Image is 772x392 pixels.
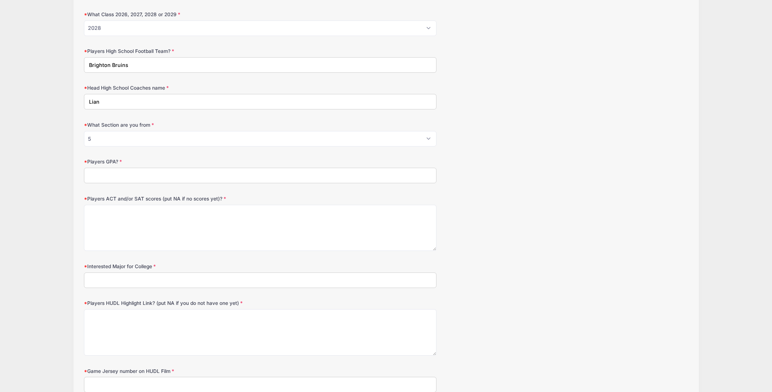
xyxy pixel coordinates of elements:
[84,158,285,165] label: Players GPA?
[84,195,285,202] label: Players ACT and/or SAT scores (put NA if no scores yet)?
[84,121,285,129] label: What Section are you from
[84,11,285,18] label: What Class 2026, 2027, 2028 or 2029
[84,84,285,91] label: Head High School Coaches name
[84,48,285,55] label: Players High School Football Team?
[84,263,285,270] label: Interested Major for College
[84,299,285,307] label: Players HUDL Highlight Link? (put NA if you do not have one yet)
[84,368,285,375] label: Game Jersey number on HUDL Film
